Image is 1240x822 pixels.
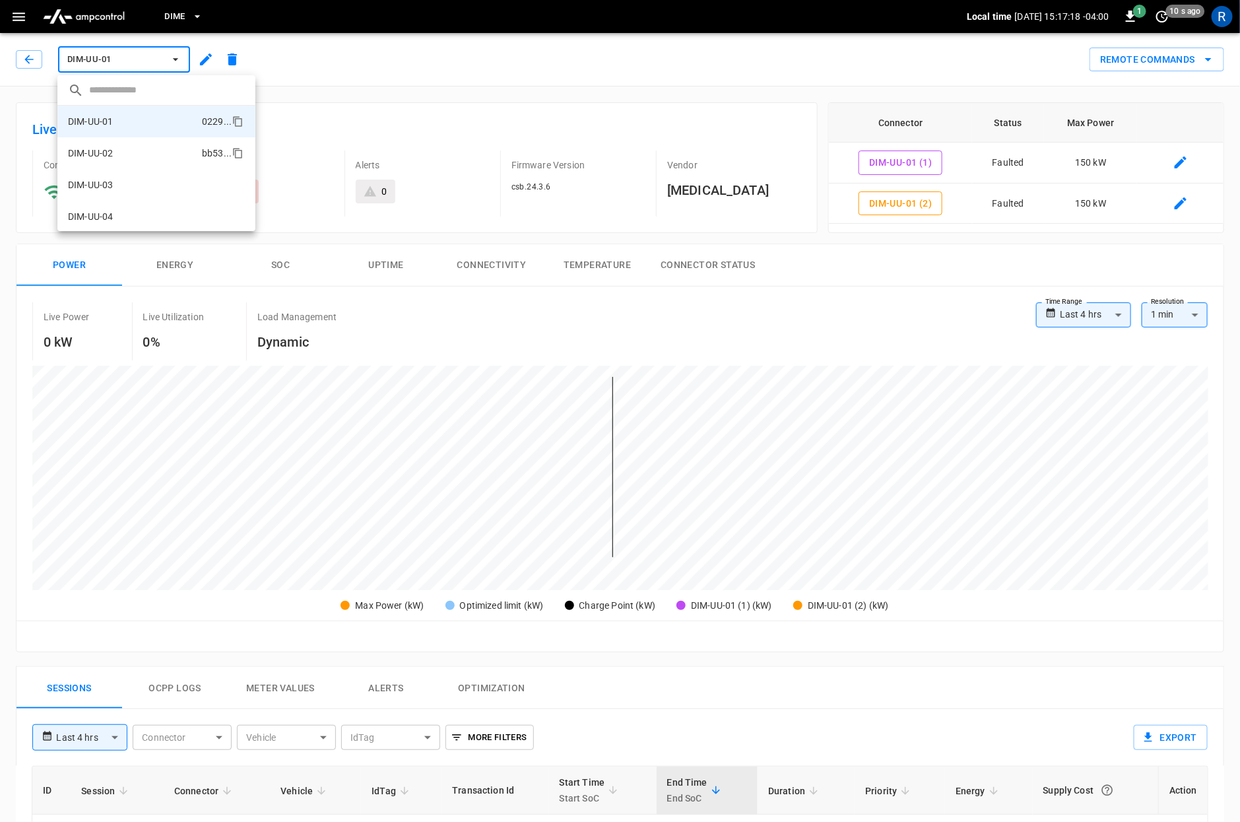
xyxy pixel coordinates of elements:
p: DIM-UU-04 [68,210,113,223]
p: DIM-UU-03 [68,178,113,191]
div: copy [231,114,245,129]
p: DIM-UU-01 [68,115,113,128]
div: copy [231,145,245,161]
p: DIM-UU-02 [68,147,113,160]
